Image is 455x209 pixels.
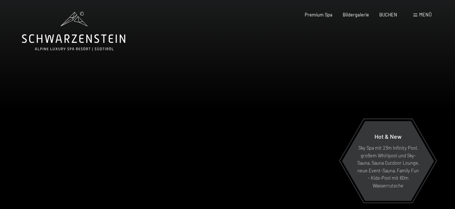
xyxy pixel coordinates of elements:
[375,133,402,140] span: Hot & New
[342,121,435,201] a: Hot & New Sky Spa mit 23m Infinity Pool, großem Whirlpool und Sky-Sauna, Sauna Outdoor Lounge, ne...
[343,12,369,18] a: Bildergalerie
[379,12,397,18] a: BUCHEN
[305,12,332,18] a: Premium Spa
[356,144,420,189] p: Sky Spa mit 23m Infinity Pool, großem Whirlpool und Sky-Sauna, Sauna Outdoor Lounge, neue Event-S...
[419,12,432,18] span: Menü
